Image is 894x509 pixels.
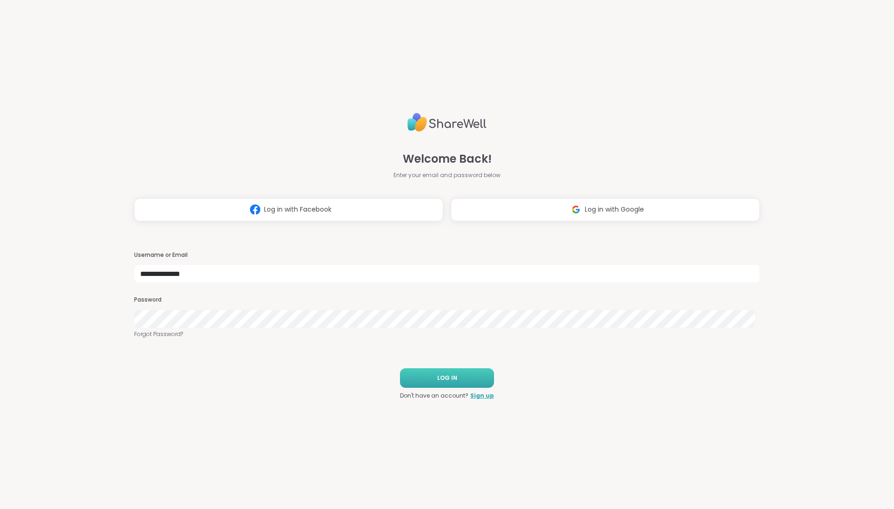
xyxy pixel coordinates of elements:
span: Log in with Google [585,205,644,214]
a: Sign up [470,392,494,400]
span: Welcome Back! [403,151,492,167]
a: Forgot Password? [134,330,760,338]
button: LOG IN [400,368,494,388]
span: Enter your email and password below [393,171,501,179]
button: Log in with Google [451,198,760,221]
h3: Username or Email [134,251,760,259]
img: ShareWell Logomark [246,201,264,218]
h3: Password [134,296,760,304]
button: Log in with Facebook [134,198,443,221]
span: Log in with Facebook [264,205,332,214]
span: Don't have an account? [400,392,468,400]
span: LOG IN [437,374,457,382]
img: ShareWell Logo [407,109,487,136]
img: ShareWell Logomark [567,201,585,218]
